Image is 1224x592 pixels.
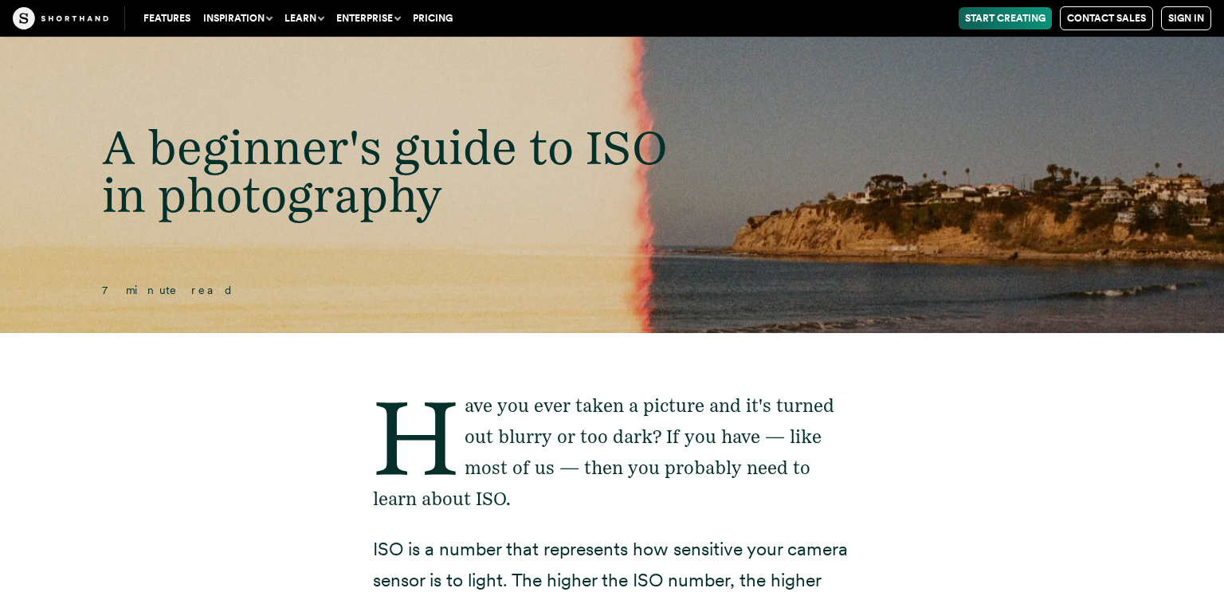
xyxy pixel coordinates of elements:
img: The Craft [13,7,108,29]
a: Contact Sales [1060,6,1153,30]
button: Enterprise [330,7,406,29]
a: Start Creating [959,7,1052,29]
button: Inspiration [197,7,278,29]
a: Features [137,7,197,29]
button: Learn [278,7,330,29]
a: Pricing [406,7,459,29]
span: A beginner's guide to ISO in photography [102,118,668,223]
a: Sign in [1161,6,1211,30]
p: Have you ever taken a picture and it's turned out blurry or too dark? If you have — like most of ... [373,390,851,515]
span: 7 minute read [102,284,234,296]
